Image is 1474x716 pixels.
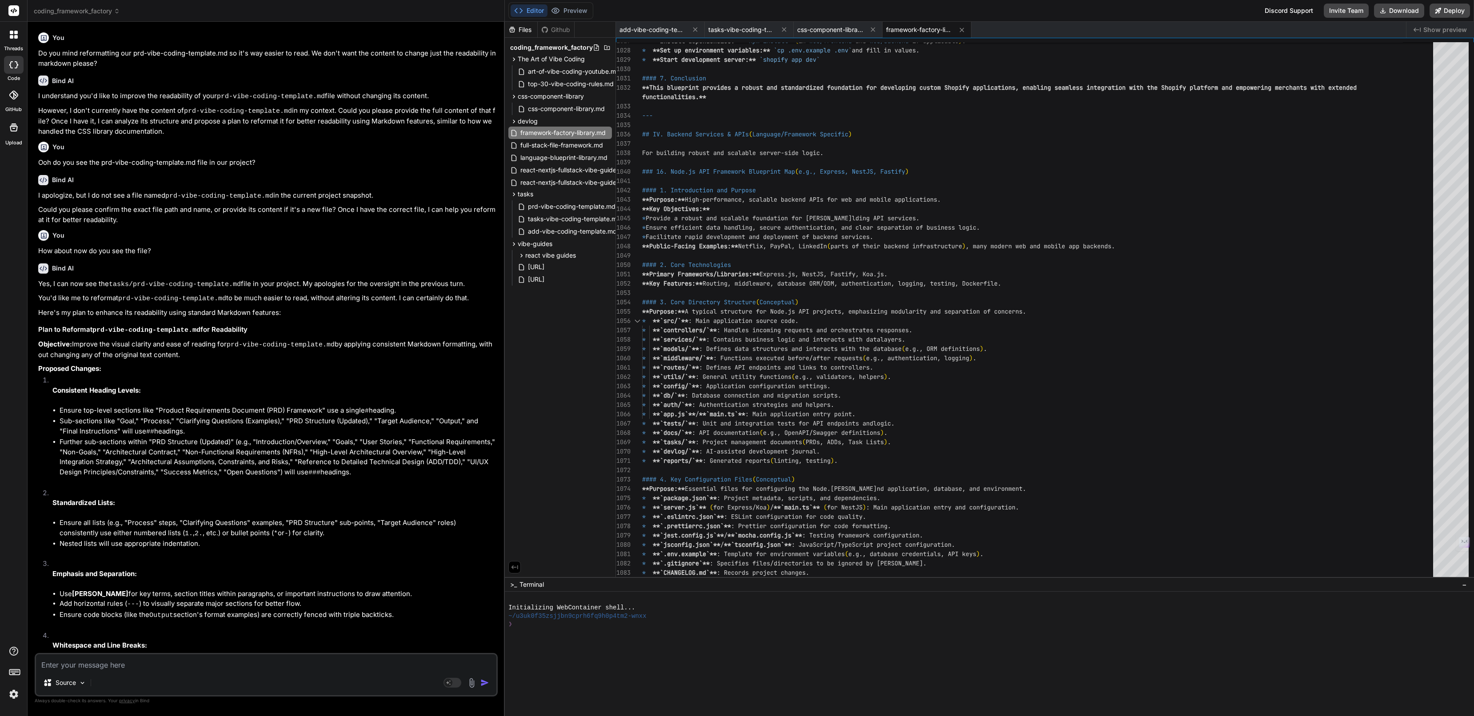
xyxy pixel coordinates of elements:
p: Could you please confirm the exact file path and name, or provide its content if it's a new file?... [38,205,496,225]
div: 1082 [616,559,631,568]
span: #### 1. Introduction and Purpose [642,186,756,194]
div: 1071 [616,456,631,465]
span: e.g., Express, NestJS, Fastify [799,167,905,175]
div: 1044 [616,204,631,214]
code: prd-vibe-coding-template.md [217,93,325,100]
div: 1053 [616,288,631,298]
span: : Specifies files/directories to be ignored by [PERSON_NAME] [710,559,923,567]
img: settings [6,687,21,702]
div: 1055 [616,307,631,316]
span: : Main application source code. [688,317,799,325]
span: ) [962,242,966,250]
p: Yes, I can now see the file in your project. My apologies for the oversight in the previous turn. [38,279,496,290]
span: : Project management documents [695,438,802,446]
span: ( [863,354,866,362]
span: ## IV. Backend Services & APIs [642,130,749,138]
span: e.g., ORM definitions [905,345,980,353]
h6: Bind AI [52,264,74,273]
code: prd-vibe-coding-template.md [92,326,200,334]
span: **Start development server:** [653,56,756,64]
div: 1054 [616,298,631,307]
button: Preview [547,4,591,17]
code: # [365,407,369,415]
strong: [PERSON_NAME] [72,589,128,598]
span: Netflix, PayPal, LinkedIn [738,242,827,250]
code: prd-vibe-coding-template.md [165,192,273,200]
span: coding_framework_factory [510,43,593,52]
span: **`jest.config.js`** [653,531,724,539]
span: Initializing WebContainer shell... [508,604,635,612]
span: devlog [518,117,538,126]
div: 1074 [616,484,631,493]
div: 1065 [616,400,631,410]
span: : Main application entry point. [745,410,855,418]
h6: You [52,33,64,42]
div: 1050 [616,260,631,270]
span: privacy [119,698,135,703]
span: #### 4. Key Configuration Files [642,475,752,483]
p: I understand you'd like to improve the readability of your file without changing its content. [38,91,496,102]
span: ( [827,242,831,250]
span: [URL] [527,274,545,285]
span: : ESLint configuration for code quality. [724,513,866,521]
span: nd application, database, and environment. [877,485,1026,493]
code: ## [146,428,154,436]
div: 1036 [616,130,631,139]
span: Essential files for configuring the Node.[PERSON_NAME] [685,485,877,493]
span: css-component-library.md [527,103,606,114]
span: vibe-guides [518,239,552,248]
div: 1038 [616,148,631,158]
span: ) [880,429,884,437]
div: 1067 [616,419,631,428]
span: ~/u3uk0f35zsjjbn9cprh6fq9h0p4tm2-wnxx [508,612,646,621]
code: Output [149,612,173,619]
span: ( [752,475,756,483]
span: Language/Framework Specific [752,130,848,138]
div: 1049 [616,251,631,260]
span: react-nextjs-fullstack-vibe-guide.yaml [519,177,633,188]
span: ation, and clear separation of business logic. [816,223,980,231]
img: icon [480,678,489,687]
div: 1046 [616,223,631,232]
code: ### [308,469,320,477]
img: attachment [467,678,477,688]
span: ) [831,457,834,465]
div: 1035 [616,120,631,130]
p: How about now do you see the file? [38,246,496,256]
span: ) [767,503,770,511]
span: Ensure efficient data handling, secure authentic [646,223,816,231]
code: - [284,530,288,537]
span: Conceptual [756,475,791,483]
span: `shopify app dev` [759,56,820,64]
span: **`mocha.config.js`** [727,531,802,539]
span: ) [905,167,909,175]
span: For building robust and scalable server-side logic [642,149,820,157]
span: top-30-vibe-coding-rules.md [527,79,615,89]
div: 1080 [616,540,631,549]
button: Editor [511,4,547,17]
span: **`.eslintrc.json`** [653,513,724,521]
li: Nested lists will use appropriate indentation. [60,539,496,549]
span: for Express/Koa [713,503,767,511]
span: : JavaScript/TypeScript project configuration. [791,541,955,549]
span: : API documentation [692,429,759,437]
span: Show preview [1423,25,1467,34]
span: ( [802,438,806,446]
div: 1073 [616,475,631,484]
label: code [8,75,20,82]
span: : Defines data structures and interacts with the d [699,345,877,353]
p: Here's my plan to enhance its readability using standard Markdown features: [38,308,496,318]
span: : Prettier configuration for code formatting. [731,522,891,530]
span: : Testing framework configuration. [802,531,923,539]
div: 1041 [616,176,631,186]
span: atabase [877,345,902,353]
span: ify platform and empowering merchants with extende [1175,84,1353,91]
span: . [923,559,927,567]
li: Add horizontal rules ( ) to visually separate major sections for better flow. [60,599,496,610]
span: ) [976,550,980,558]
li: Sub-sections like "Goal," "Process," "Clarifying Questions (Examples)," "PRD Structure (Updated),... [60,416,496,437]
span: art-of-vibe-coding-youtube.md [527,66,621,77]
li: Further sub-sections within "PRD Structure (Updated)" (e.g., "Introduction/Overview," "Goals," "U... [60,437,496,478]
button: − [1460,577,1469,592]
span: ### 16. Node.js API Framework Blueprint Map [642,167,795,175]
